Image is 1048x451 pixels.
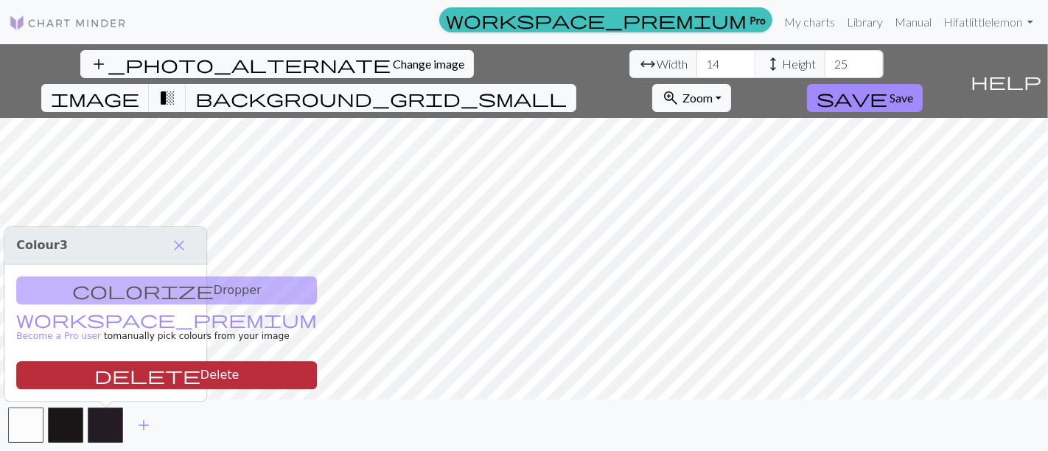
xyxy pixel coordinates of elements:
a: Pro [439,7,772,32]
small: to manually pick colours from your image [16,315,317,341]
a: My charts [778,7,841,37]
a: Hifatlittlelemon [937,7,1039,37]
span: Save [890,91,913,105]
span: delete [94,365,200,385]
button: Change image [80,50,474,78]
span: close [170,235,188,256]
a: Become a Pro user [16,315,317,341]
span: Height [782,55,816,73]
span: workspace_premium [446,10,747,30]
a: Manual [889,7,937,37]
span: help [971,71,1041,91]
span: Change image [393,57,464,71]
span: save [817,88,887,108]
button: Zoom [652,84,731,112]
button: Save [807,84,923,112]
button: Add color [125,411,162,439]
span: add [135,415,153,436]
span: transition_fade [158,88,176,108]
span: image [51,88,139,108]
button: Help [964,44,1048,118]
span: workspace_premium [16,309,317,329]
span: arrow_range [639,54,657,74]
button: Close [164,233,195,258]
span: add_photo_alternate [90,54,391,74]
span: zoom_in [662,88,680,108]
span: Zoom [682,91,713,105]
img: Logo [9,14,127,32]
span: Width [657,55,688,73]
span: height [764,54,782,74]
button: Delete color [16,361,317,389]
a: Library [841,7,889,37]
span: Colour 3 [16,239,68,253]
span: background_grid_small [195,88,567,108]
